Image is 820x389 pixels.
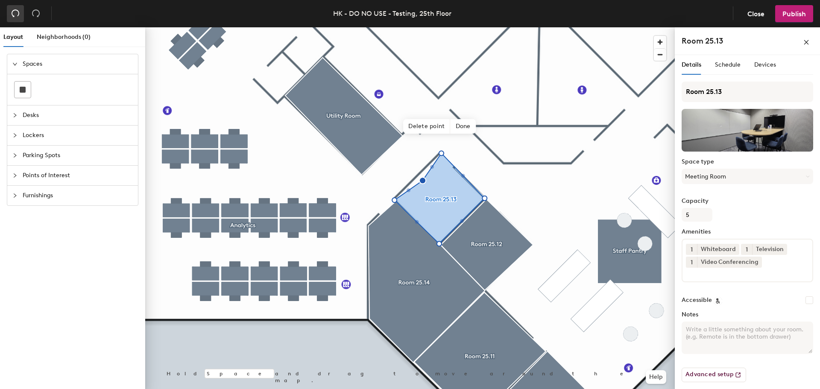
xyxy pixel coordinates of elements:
[12,113,18,118] span: collapsed
[333,8,451,19] div: HK - DO NO USE - Testing, 25th Floor
[682,297,712,304] label: Accessible
[686,257,697,268] button: 1
[646,370,666,384] button: Help
[682,61,701,68] span: Details
[7,5,24,22] button: Undo (⌘ + Z)
[3,33,23,41] span: Layout
[682,228,813,235] label: Amenities
[11,9,20,18] span: undo
[23,105,133,125] span: Desks
[691,245,693,254] span: 1
[740,5,772,22] button: Close
[691,258,693,267] span: 1
[775,5,813,22] button: Publish
[782,10,806,18] span: Publish
[746,245,748,254] span: 1
[682,158,813,165] label: Space type
[23,146,133,165] span: Parking Spots
[682,169,813,184] button: Meeting Room
[697,257,762,268] div: Video Conferencing
[752,244,787,255] div: Television
[12,61,18,67] span: expanded
[682,35,723,47] h4: Room 25.13
[403,119,450,134] span: Delete point
[697,244,739,255] div: Whiteboard
[741,244,752,255] button: 1
[23,186,133,205] span: Furnishings
[37,33,91,41] span: Neighborhoods (0)
[803,39,809,45] span: close
[682,109,813,152] img: The space named Room 25.13
[754,61,776,68] span: Devices
[686,244,697,255] button: 1
[12,133,18,138] span: collapsed
[12,193,18,198] span: collapsed
[23,166,133,185] span: Points of Interest
[747,10,764,18] span: Close
[715,61,741,68] span: Schedule
[23,126,133,145] span: Lockers
[682,311,813,318] label: Notes
[12,153,18,158] span: collapsed
[682,368,746,382] button: Advanced setup
[23,54,133,74] span: Spaces
[682,198,813,205] label: Capacity
[451,119,476,134] span: Done
[12,173,18,178] span: collapsed
[27,5,44,22] button: Redo (⌘ + ⇧ + Z)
